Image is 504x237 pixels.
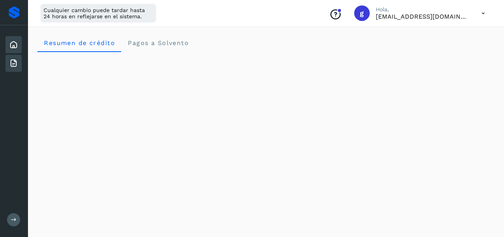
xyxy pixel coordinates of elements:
[376,6,469,13] p: Hola,
[44,39,115,47] span: Resumen de crédito
[5,55,22,72] div: Facturas
[376,13,469,20] p: gdl_silver@hotmail.com
[5,36,22,53] div: Inicio
[40,4,156,23] div: Cualquier cambio puede tardar hasta 24 horas en reflejarse en el sistema.
[127,39,189,47] span: Pagos a Solvento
